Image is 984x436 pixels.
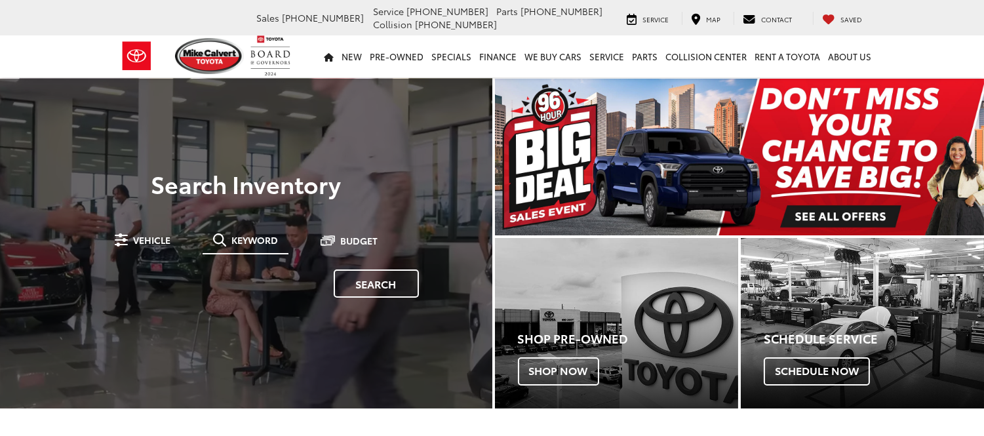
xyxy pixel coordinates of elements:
[751,35,825,77] a: Rent a Toyota
[841,14,863,24] span: Saved
[707,14,721,24] span: Map
[521,5,603,18] span: [PHONE_NUMBER]
[374,18,413,31] span: Collision
[813,12,873,25] a: My Saved Vehicles
[734,12,802,25] a: Contact
[175,38,245,74] img: Mike Calvert Toyota
[338,35,366,77] a: New
[518,357,599,385] span: Shop Now
[374,5,404,18] span: Service
[629,35,662,77] a: Parts
[495,238,738,408] a: Shop Pre-Owned Shop Now
[257,11,280,24] span: Sales
[741,238,984,408] a: Schedule Service Schedule Now
[321,35,338,77] a: Home
[764,357,870,385] span: Schedule Now
[497,5,519,18] span: Parts
[283,11,364,24] span: [PHONE_NUMBER]
[340,236,378,245] span: Budget
[334,269,419,298] a: Search
[366,35,428,77] a: Pre-Owned
[518,332,738,346] h4: Shop Pre-Owned
[643,14,669,24] span: Service
[762,14,793,24] span: Contact
[133,235,170,245] span: Vehicle
[428,35,476,77] a: Specials
[416,18,498,31] span: [PHONE_NUMBER]
[407,5,489,18] span: [PHONE_NUMBER]
[618,12,679,25] a: Service
[825,35,876,77] a: About Us
[586,35,629,77] a: Service
[662,35,751,77] a: Collision Center
[55,170,437,197] h3: Search Inventory
[764,332,984,346] h4: Schedule Service
[521,35,586,77] a: WE BUY CARS
[231,235,278,245] span: Keyword
[112,35,161,77] img: Toyota
[682,12,731,25] a: Map
[741,238,984,408] div: Toyota
[476,35,521,77] a: Finance
[495,238,738,408] div: Toyota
